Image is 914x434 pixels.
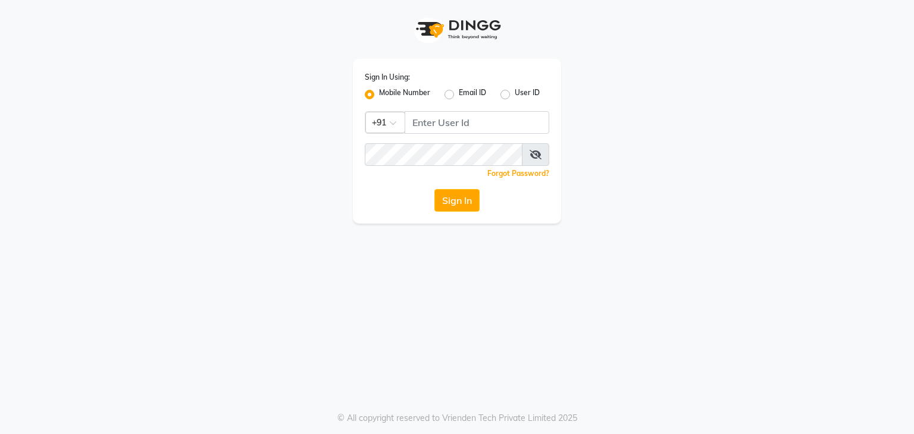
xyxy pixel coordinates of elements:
[405,111,549,134] input: Username
[365,72,410,83] label: Sign In Using:
[515,87,540,102] label: User ID
[434,189,480,212] button: Sign In
[409,12,505,47] img: logo1.svg
[379,87,430,102] label: Mobile Number
[487,169,549,178] a: Forgot Password?
[365,143,522,166] input: Username
[459,87,486,102] label: Email ID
